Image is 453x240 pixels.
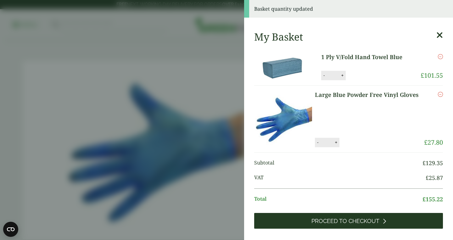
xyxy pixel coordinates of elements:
[421,71,443,80] bdi: 101.55
[254,31,303,43] h2: My Basket
[254,213,443,229] a: Proceed to Checkout
[315,91,421,99] a: Large Blue Powder Free Vinyl Gloves
[438,53,443,60] a: Remove this item
[3,222,18,237] button: Open CMP widget
[422,159,443,167] bdi: 129.35
[426,174,443,181] bdi: 25.87
[339,73,345,78] button: +
[321,53,411,61] a: 1 Ply V/Fold Hand Towel Blue
[438,91,443,98] a: Remove this item
[254,174,426,182] span: VAT
[315,140,320,145] button: -
[254,159,422,167] span: Subtotal
[311,218,379,225] span: Proceed to Checkout
[422,195,426,203] span: £
[424,138,428,147] span: £
[322,73,327,78] button: -
[426,174,429,181] span: £
[422,195,443,203] bdi: 155.22
[421,71,424,80] span: £
[422,159,426,167] span: £
[424,138,443,147] bdi: 27.80
[254,195,422,204] span: Total
[333,140,339,145] button: +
